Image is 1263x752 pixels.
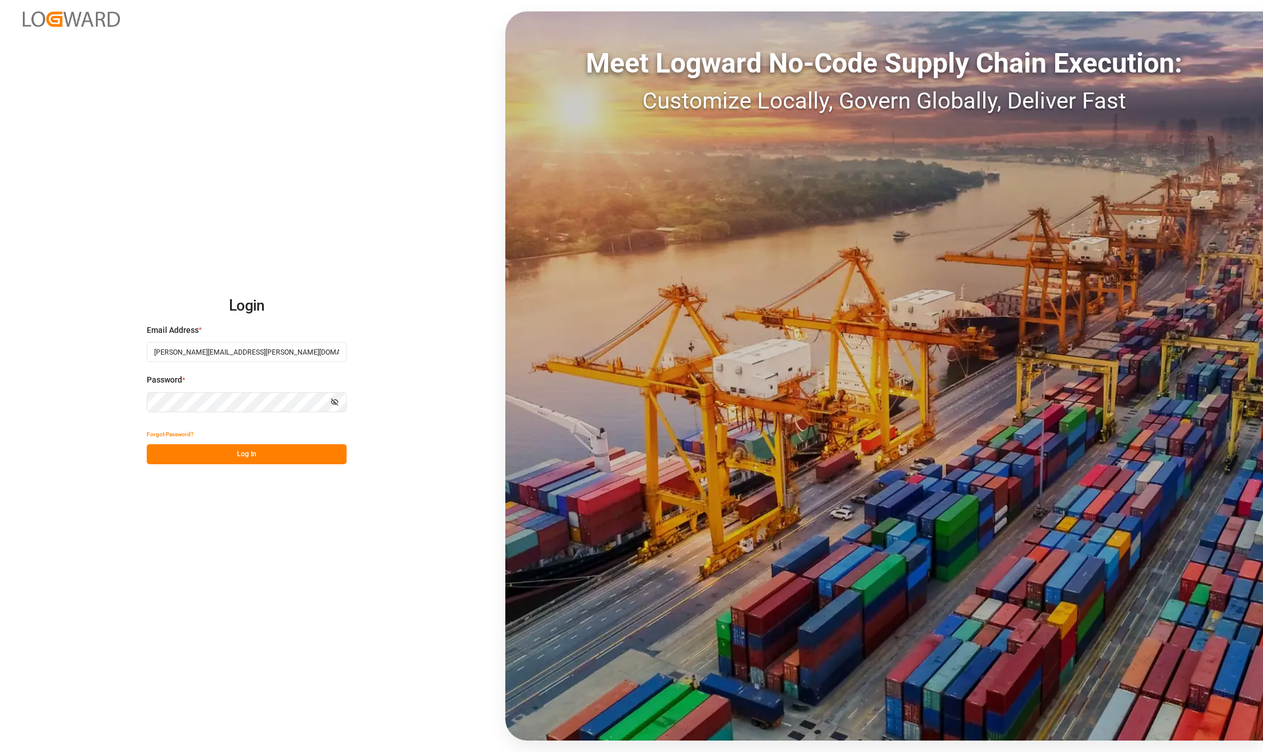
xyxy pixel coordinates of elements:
[147,374,182,386] span: Password
[147,424,194,444] button: Forgot Password?
[147,444,347,464] button: Log In
[147,324,199,336] span: Email Address
[23,11,120,27] img: Logward_new_orange.png
[147,288,347,324] h2: Login
[147,342,347,362] input: Enter your email
[505,43,1263,84] div: Meet Logward No-Code Supply Chain Execution:
[505,84,1263,118] div: Customize Locally, Govern Globally, Deliver Fast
